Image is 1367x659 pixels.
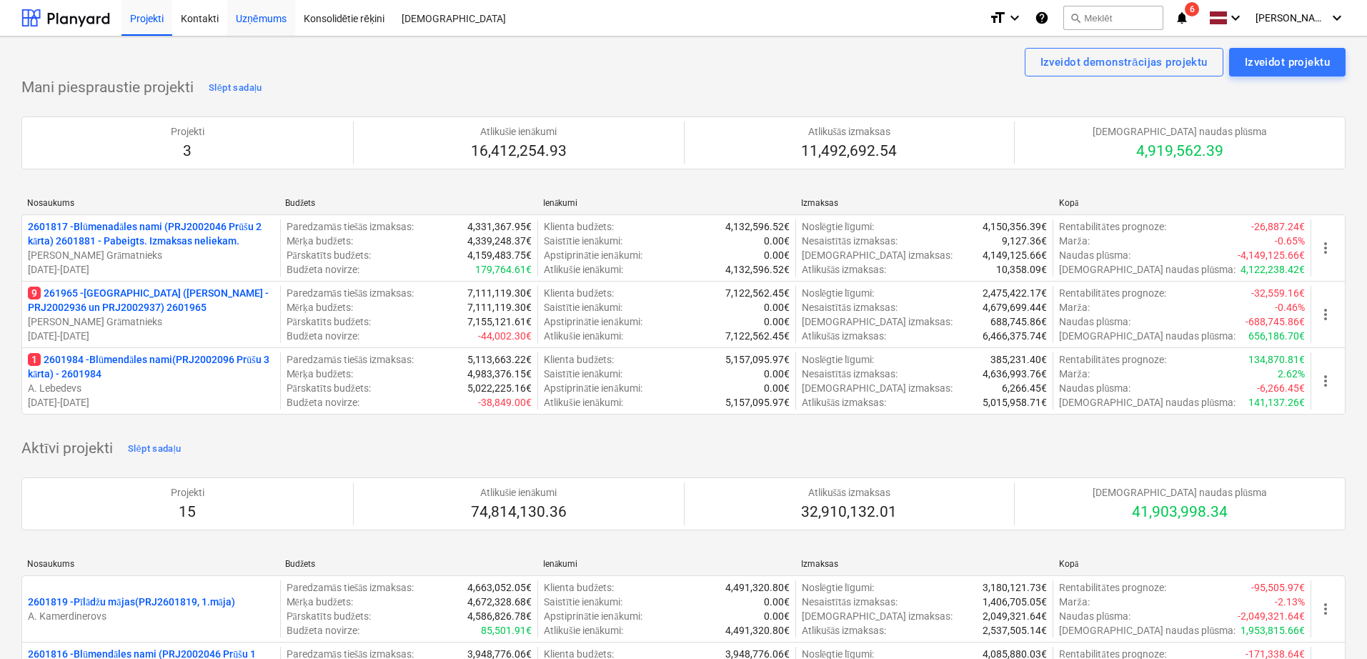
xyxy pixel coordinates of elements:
[544,314,642,329] p: Apstiprinātie ienākumi :
[1059,352,1165,367] p: Rentabilitātes prognoze :
[802,367,898,381] p: Nesaistītās izmaksas :
[1059,234,1089,248] p: Marža :
[1275,300,1305,314] p: -0.46%
[1229,48,1346,76] button: Izveidot projektu
[725,286,790,300] p: 7,122,562.45€
[481,623,532,638] p: 85,501.91€
[1248,352,1305,367] p: 134,870.81€
[471,485,567,500] p: Atlikušie ienākumi
[1059,314,1130,329] p: Naudas plūsma :
[802,219,874,234] p: Noslēgtie līgumi :
[544,580,614,595] p: Klienta budžets :
[764,381,790,395] p: 0.00€
[287,623,359,638] p: Budžeta novirze :
[764,367,790,381] p: 0.00€
[1093,502,1267,522] p: 41,903,998.34
[285,559,532,570] div: Budžets
[802,395,887,410] p: Atlikušās izmaksas :
[802,580,874,595] p: Noslēgtie līgumi :
[1093,124,1267,139] p: [DEMOGRAPHIC_DATA] naudas plūsma
[1245,53,1330,71] div: Izveidot projektu
[1317,372,1334,390] span: more_vert
[1059,300,1089,314] p: Marža :
[28,286,274,343] div: 9261965 -[GEOGRAPHIC_DATA] ([PERSON_NAME] - PRJ2002936 un PRJ2002937) 2601965[PERSON_NAME] Grāmat...
[801,142,897,162] p: 11,492,692.54
[1059,262,1236,277] p: [DEMOGRAPHIC_DATA] naudas plūsma :
[544,352,614,367] p: Klienta budžets :
[1093,142,1267,162] p: 4,919,562.39
[1002,234,1047,248] p: 9,127.36€
[1251,580,1305,595] p: -95,505.97€
[764,609,790,623] p: 0.00€
[287,314,371,329] p: Pārskatīts budžets :
[1093,485,1267,500] p: [DEMOGRAPHIC_DATA] naudas plūsma
[1006,9,1023,26] i: keyboard_arrow_down
[287,395,359,410] p: Budžeta novirze :
[764,234,790,248] p: 0.00€
[983,300,1047,314] p: 4,679,699.44€
[28,219,274,248] p: 2601817 - Blūmenadāles nami (PRJ2002046 Prūšu 2 kārta) 2601881 - Pabeigts. Izmaksas neliekam.
[128,441,182,457] div: Slēpt sadaļu
[996,262,1047,277] p: 10,358.09€
[983,623,1047,638] p: 2,537,505.14€
[28,286,274,314] p: 261965 - [GEOGRAPHIC_DATA] ([PERSON_NAME] - PRJ2002936 un PRJ2002937) 2601965
[802,300,898,314] p: Nesaistītās izmaksas :
[1059,248,1130,262] p: Naudas plūsma :
[1059,559,1306,570] div: Kopā
[801,485,897,500] p: Atlikušās izmaksas
[801,559,1048,569] div: Izmaksas
[802,352,874,367] p: Noslēgtie līgumi :
[287,595,353,609] p: Mērķa budžets :
[1059,595,1089,609] p: Marža :
[1040,53,1208,71] div: Izveidot demonstrācijas projektu
[1317,239,1334,257] span: more_vert
[171,142,204,162] p: 3
[1251,286,1305,300] p: -32,559.16€
[209,80,262,96] div: Slēpt sadaļu
[764,595,790,609] p: 0.00€
[1059,367,1089,381] p: Marža :
[1275,234,1305,248] p: -0.65%
[28,353,41,366] span: 1
[990,314,1047,329] p: 688,745.86€
[725,580,790,595] p: 4,491,320.80€
[1185,2,1199,16] span: 6
[801,124,897,139] p: Atlikušās izmaksas
[287,262,359,277] p: Budžeta novirze :
[1059,219,1165,234] p: Rentabilitātes prognoze :
[802,248,953,262] p: [DEMOGRAPHIC_DATA] izmaksas :
[467,248,532,262] p: 4,159,483.75€
[124,437,185,460] button: Slēpt sadaļu
[983,367,1047,381] p: 4,636,993.76€
[802,234,898,248] p: Nesaistītās izmaksas :
[1246,314,1305,329] p: -688,745.86€
[287,219,414,234] p: Paredzamās tiešās izmaksas :
[467,300,532,314] p: 7,111,119.30€
[544,329,623,343] p: Atlikušie ienākumi :
[1248,395,1305,410] p: 141,137.26€
[205,76,266,99] button: Slēpt sadaļu
[28,595,235,609] p: 2601819 - Pīlādžu mājas(PRJ2601819, 1.māja)
[764,300,790,314] p: 0.00€
[28,314,274,329] p: [PERSON_NAME] Grāmatnieks
[802,623,887,638] p: Atlikušās izmaksas :
[287,300,353,314] p: Mērķa budžets :
[989,9,1006,26] i: format_size
[1035,9,1049,26] i: Zināšanu pamats
[171,124,204,139] p: Projekti
[801,198,1048,208] div: Izmaksas
[467,595,532,609] p: 4,672,328.68€
[544,381,642,395] p: Apstiprinātie ienākumi :
[544,367,622,381] p: Saistītie ienākumi :
[802,262,887,277] p: Atlikušās izmaksas :
[478,395,532,410] p: -38,849.00€
[802,381,953,395] p: [DEMOGRAPHIC_DATA] izmaksas :
[983,219,1047,234] p: 4,150,356.39€
[467,234,532,248] p: 4,339,248.37€
[990,352,1047,367] p: 385,231.40€
[471,124,567,139] p: Atlikušie ienākumi
[1317,306,1334,323] span: more_vert
[983,595,1047,609] p: 1,406,705.05€
[287,234,353,248] p: Mērķa budžets :
[467,580,532,595] p: 4,663,052.05€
